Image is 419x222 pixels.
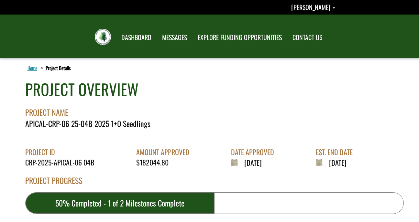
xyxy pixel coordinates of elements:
div: EST. END DATE [316,147,358,157]
div: $182044.80 [136,157,194,167]
div: PROJECT OVERVIEW [25,78,138,100]
div: 50% Completed - 1 of 2 Milestones Complete [26,193,215,214]
div: CRP-2025-APICAL-06 04B [25,157,99,167]
div: APICAL-CRP-06 25-04B 2025 1+0 Seedlings [25,118,404,129]
a: MESSAGES [157,29,192,46]
div: AMOUNT APPROVED [136,147,194,157]
div: [DATE] [231,157,279,168]
div: DATE APPROVED [231,147,279,157]
a: Home [26,64,39,72]
a: DASHBOARD [116,29,156,46]
nav: Main Navigation [116,27,327,46]
a: EXPLORE FUNDING OPPORTUNITIES [193,29,287,46]
a: Richard Gish [291,2,335,12]
div: PROJECT PROGRESS [25,175,404,192]
li: Project Details [39,65,71,71]
div: [DATE] [316,157,358,168]
div: PROJECT NAME [25,100,404,118]
img: FRIAA Submissions Portal [95,29,111,45]
a: CONTACT US [288,29,327,46]
div: PROJECT ID [25,147,99,157]
span: [PERSON_NAME] [291,2,330,12]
